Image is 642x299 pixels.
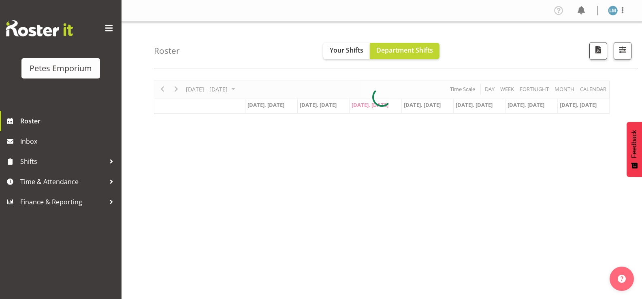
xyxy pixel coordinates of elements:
div: Petes Emporium [30,62,92,74]
h4: Roster [154,46,180,55]
button: Filter Shifts [614,42,631,60]
button: Department Shifts [370,43,439,59]
span: Time & Attendance [20,176,105,188]
span: Your Shifts [330,46,363,55]
span: Shifts [20,155,105,168]
img: lianne-morete5410.jpg [608,6,618,15]
span: Feedback [631,130,638,158]
img: Rosterit website logo [6,20,73,36]
button: Download a PDF of the roster according to the set date range. [589,42,607,60]
button: Feedback - Show survey [627,122,642,177]
span: Inbox [20,135,117,147]
button: Your Shifts [323,43,370,59]
span: Department Shifts [376,46,433,55]
img: help-xxl-2.png [618,275,626,283]
span: Roster [20,115,117,127]
span: Finance & Reporting [20,196,105,208]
